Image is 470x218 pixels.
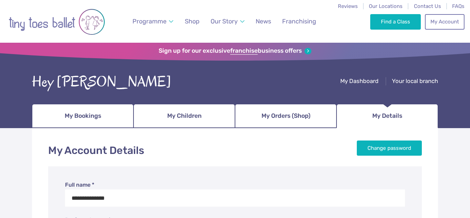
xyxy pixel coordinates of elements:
[32,71,171,93] div: Hey [PERSON_NAME]
[207,14,248,29] a: Our Story
[340,77,378,84] span: My Dashboard
[261,110,310,122] span: My Orders (Shop)
[256,18,271,25] span: News
[133,104,235,128] a: My Children
[392,77,438,86] a: Your local branch
[338,3,358,9] a: Reviews
[235,104,337,128] a: My Orders (Shop)
[340,77,378,86] a: My Dashboard
[167,110,202,122] span: My Children
[369,3,403,9] a: Our Locations
[414,3,441,9] a: Contact Us
[230,47,258,55] strong: franchise
[357,141,422,156] a: Change password
[32,104,133,128] a: My Bookings
[279,14,319,29] a: Franchising
[425,14,464,29] a: My Account
[159,47,311,55] a: Sign up for our exclusivefranchisebusiness offers
[372,110,402,122] span: My Details
[65,181,405,189] label: Full name *
[129,14,177,29] a: Programme
[9,4,105,39] img: tiny toes ballet
[185,18,200,25] span: Shop
[48,143,422,158] h1: My Account Details
[182,14,203,29] a: Shop
[452,3,464,9] a: FAQs
[282,18,316,25] span: Franchising
[337,104,438,128] a: My Details
[65,110,101,122] span: My Bookings
[211,18,238,25] span: Our Story
[392,77,438,84] span: Your local branch
[253,14,274,29] a: News
[370,14,421,29] a: Find a Class
[132,18,167,25] span: Programme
